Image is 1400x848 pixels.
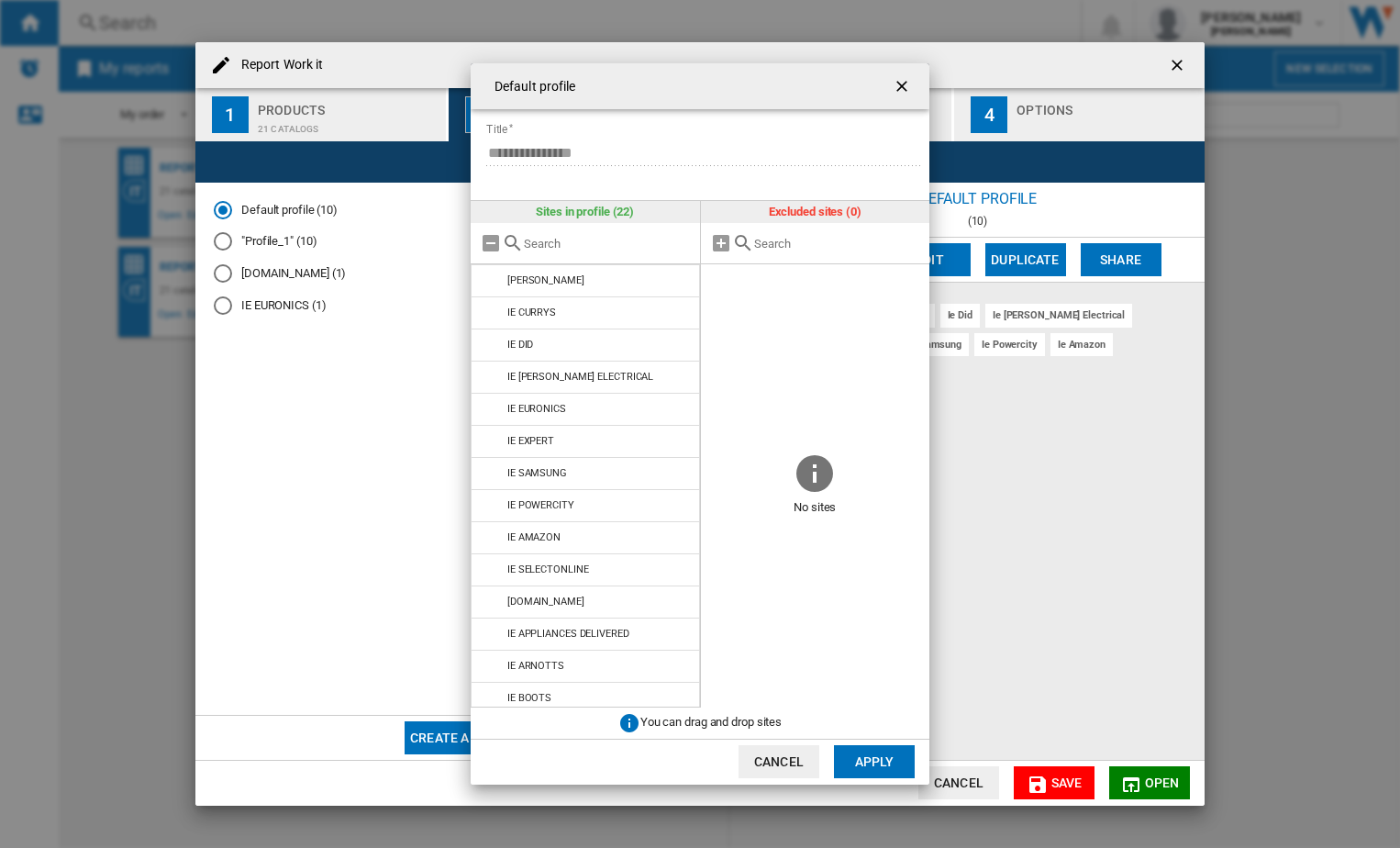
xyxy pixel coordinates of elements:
div: IE CURRYS [507,307,556,318]
ng-md-icon: getI18NText('BUTTONS.CLOSE_DIALOG') [893,77,915,99]
div: IE ARNOTTS [507,660,564,672]
div: Sites in profile (22) [471,201,700,223]
button: getI18NText('BUTTONS.CLOSE_DIALOG') [885,68,922,105]
div: Excluded sites (0) [701,201,930,223]
div: IE SAMSUNG [507,467,567,479]
span: You can drag and drop sites [640,715,782,729]
div: IE APPLIANCES DELIVERED [507,628,629,640]
div: IE SELECTONLINE [507,563,589,575]
div: IE AMAZON [507,531,561,543]
div: IE DID [507,339,533,351]
div: IE [PERSON_NAME] ELECTRICAL [507,371,653,383]
input: Search [754,237,921,251]
md-icon: Remove all [480,232,502,254]
md-icon: Add all [710,232,732,254]
input: Search [524,237,691,251]
div: IE POWERCITY [507,499,574,511]
div: IE EURONICS [507,403,566,415]
button: Cancel [739,745,819,778]
div: IE EXPERT [507,435,554,447]
span: No sites [701,495,930,522]
div: [DOMAIN_NAME] [507,596,584,608]
button: Apply [834,745,915,778]
div: [PERSON_NAME] [507,274,584,286]
div: IE BOOTS [507,692,551,704]
h4: Default profile [485,78,576,96]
